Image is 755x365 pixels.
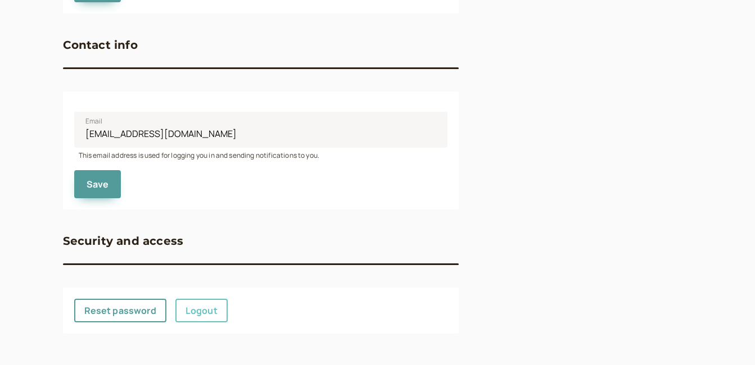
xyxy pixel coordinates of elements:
[74,170,121,198] button: Save
[63,36,138,54] h3: Contact info
[87,178,109,190] span: Save
[74,299,166,322] a: Reset password
[63,232,184,250] h3: Security and access
[175,299,228,322] a: Logout
[74,148,447,161] div: This email address is used for logging you in and sending notifications to you.
[699,311,755,365] iframe: Chat Widget
[85,116,103,127] span: Email
[74,112,447,148] input: Email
